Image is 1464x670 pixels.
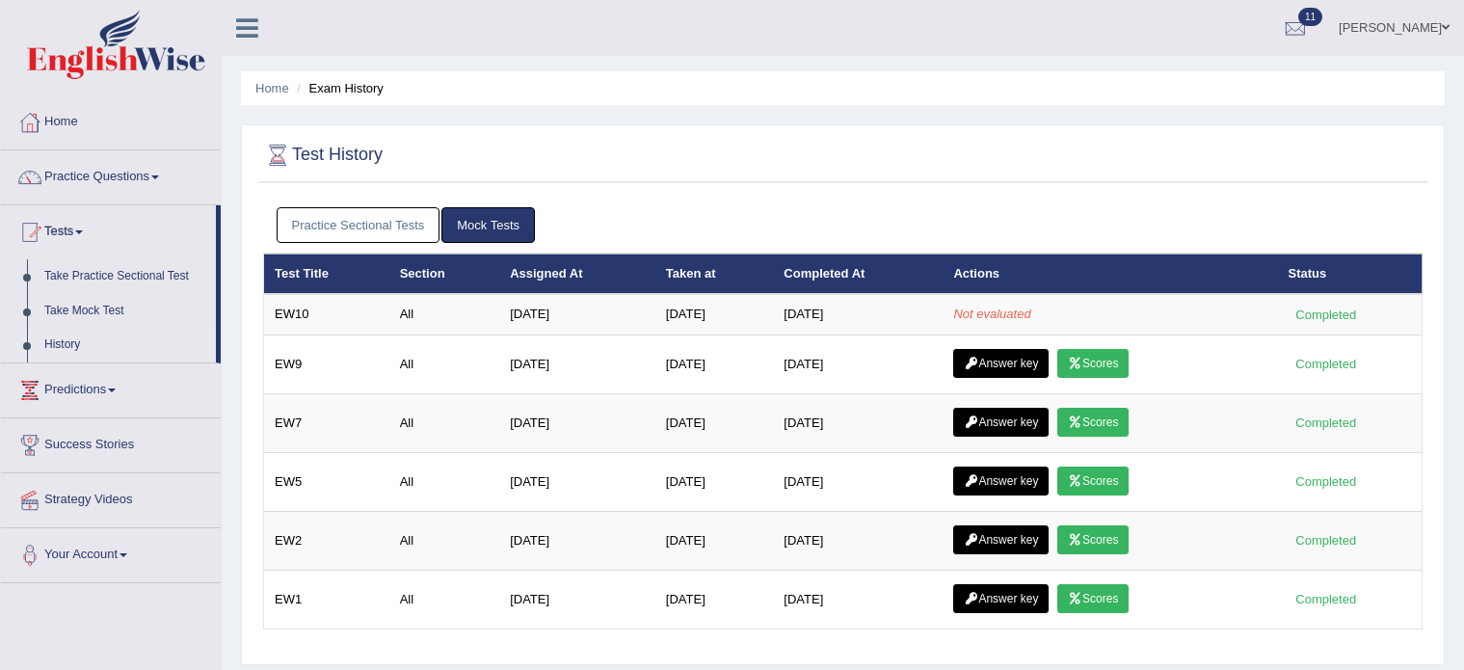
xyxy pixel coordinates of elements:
[953,525,1049,554] a: Answer key
[773,570,943,629] td: [DATE]
[36,328,216,362] a: History
[1,363,221,412] a: Predictions
[36,259,216,294] a: Take Practice Sectional Test
[264,570,389,629] td: EW1
[773,452,943,511] td: [DATE]
[1278,254,1423,294] th: Status
[773,294,943,335] td: [DATE]
[655,335,774,393] td: [DATE]
[1289,589,1364,609] div: Completed
[1,150,221,199] a: Practice Questions
[953,584,1049,613] a: Answer key
[655,393,774,452] td: [DATE]
[655,570,774,629] td: [DATE]
[1057,584,1129,613] a: Scores
[264,393,389,452] td: EW7
[655,294,774,335] td: [DATE]
[773,335,943,393] td: [DATE]
[953,349,1049,378] a: Answer key
[499,511,655,570] td: [DATE]
[389,393,500,452] td: All
[1,473,221,522] a: Strategy Videos
[263,141,383,170] h2: Test History
[499,393,655,452] td: [DATE]
[953,467,1049,496] a: Answer key
[1057,467,1129,496] a: Scores
[1298,8,1322,26] span: 11
[277,207,440,243] a: Practice Sectional Tests
[1,95,221,144] a: Home
[1057,349,1129,378] a: Scores
[264,511,389,570] td: EW2
[389,335,500,393] td: All
[953,408,1049,437] a: Answer key
[441,207,535,243] a: Mock Tests
[389,254,500,294] th: Section
[499,254,655,294] th: Assigned At
[1289,354,1364,374] div: Completed
[655,254,774,294] th: Taken at
[953,307,1030,321] em: Not evaluated
[1289,305,1364,325] div: Completed
[499,452,655,511] td: [DATE]
[389,294,500,335] td: All
[655,511,774,570] td: [DATE]
[264,254,389,294] th: Test Title
[389,570,500,629] td: All
[36,294,216,329] a: Take Mock Test
[255,81,289,95] a: Home
[1,418,221,467] a: Success Stories
[499,294,655,335] td: [DATE]
[1057,408,1129,437] a: Scores
[1,205,216,254] a: Tests
[773,393,943,452] td: [DATE]
[499,335,655,393] td: [DATE]
[264,335,389,393] td: EW9
[1289,471,1364,492] div: Completed
[1,528,221,576] a: Your Account
[264,294,389,335] td: EW10
[655,452,774,511] td: [DATE]
[292,79,384,97] li: Exam History
[389,511,500,570] td: All
[499,570,655,629] td: [DATE]
[1289,530,1364,550] div: Completed
[1057,525,1129,554] a: Scores
[389,452,500,511] td: All
[773,254,943,294] th: Completed At
[264,452,389,511] td: EW5
[1289,413,1364,433] div: Completed
[943,254,1277,294] th: Actions
[773,511,943,570] td: [DATE]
